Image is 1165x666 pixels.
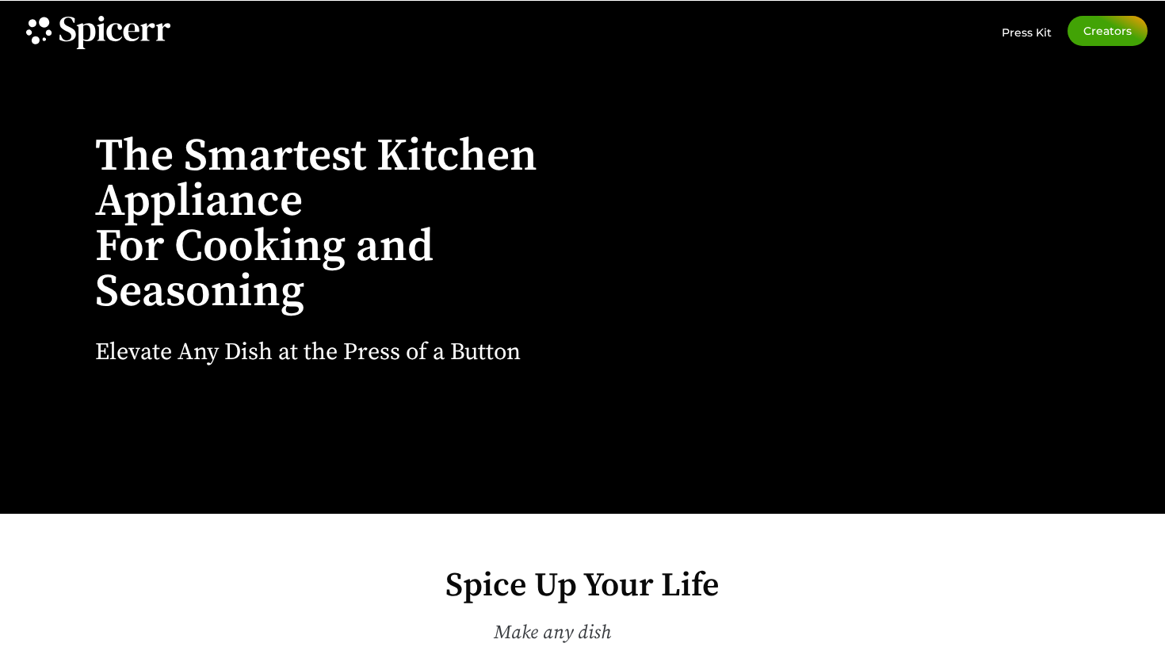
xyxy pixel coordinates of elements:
span: Press Kit [1002,25,1052,40]
h2: Spice Up Your Life [67,569,1098,603]
h2: Elevate Any Dish at the Press of a Button [95,340,521,364]
span: Make any dish [494,621,611,645]
a: Press Kit [1002,16,1052,40]
a: Creators [1068,16,1148,46]
span: Creators [1083,25,1132,36]
h1: The Smartest Kitchen Appliance For Cooking and Seasoning [95,134,538,315]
